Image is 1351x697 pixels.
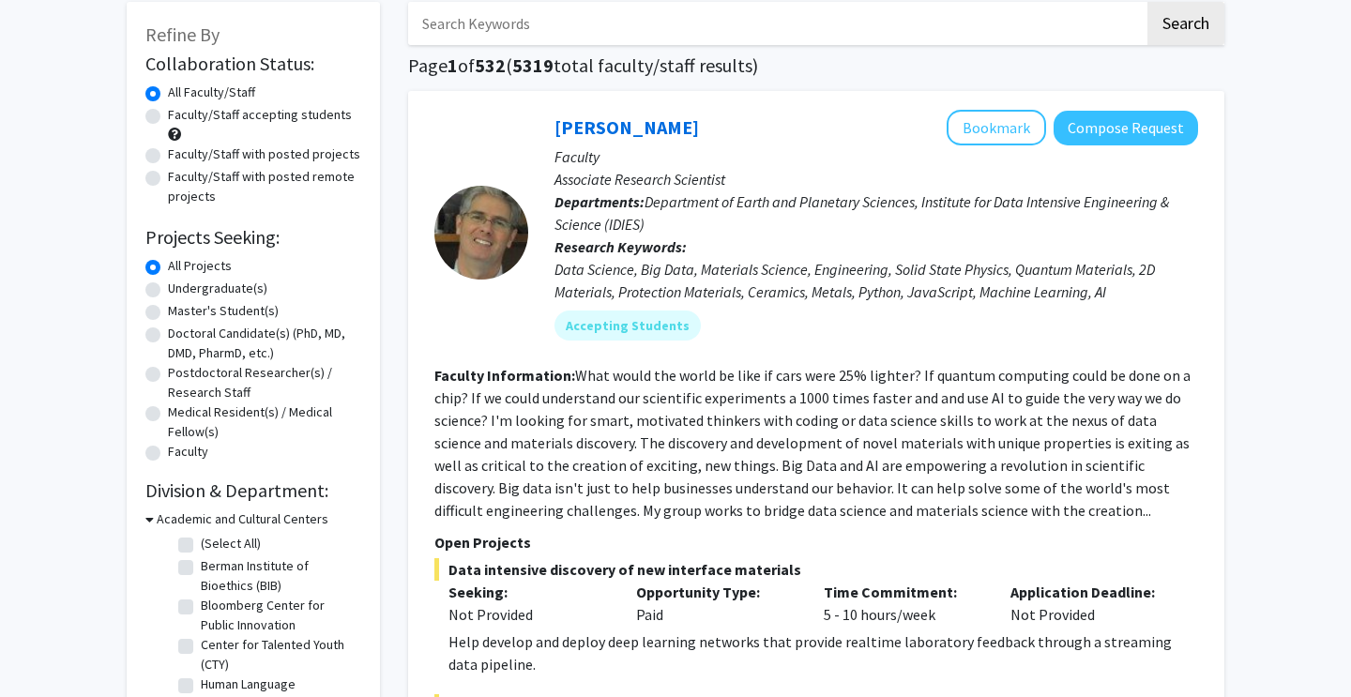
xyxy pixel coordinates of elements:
[168,442,208,462] label: Faculty
[554,145,1198,168] p: Faculty
[475,53,506,77] span: 532
[448,603,608,626] div: Not Provided
[201,596,357,635] label: Bloomberg Center for Public Innovation
[168,301,279,321] label: Master's Student(s)
[554,192,1169,234] span: Department of Earth and Planetary Sciences, Institute for Data Intensive Engineering & Science (I...
[996,581,1184,626] div: Not Provided
[168,324,361,363] label: Doctoral Candidate(s) (PhD, MD, DMD, PharmD, etc.)
[434,366,575,385] b: Faculty Information:
[168,83,255,102] label: All Faculty/Staff
[512,53,554,77] span: 5319
[145,479,361,502] h2: Division & Department:
[168,402,361,442] label: Medical Resident(s) / Medical Fellow(s)
[168,105,352,125] label: Faculty/Staff accepting students
[434,366,1191,520] fg-read-more: What would the world be like if cars were 25% lighter? If quantum computing could be done on a ch...
[554,311,701,341] mat-chip: Accepting Students
[168,167,361,206] label: Faculty/Staff with posted remote projects
[201,534,261,553] label: (Select All)
[448,581,608,603] p: Seeking:
[1010,581,1170,603] p: Application Deadline:
[168,144,360,164] label: Faculty/Staff with posted projects
[14,613,80,683] iframe: Chat
[810,581,997,626] div: 5 - 10 hours/week
[554,168,1198,190] p: Associate Research Scientist
[554,115,699,139] a: [PERSON_NAME]
[554,192,645,211] b: Departments:
[1147,2,1224,45] button: Search
[636,581,796,603] p: Opportunity Type:
[157,509,328,529] h3: Academic and Cultural Centers
[145,226,361,249] h2: Projects Seeking:
[622,581,810,626] div: Paid
[408,54,1224,77] h1: Page of ( total faculty/staff results)
[1054,111,1198,145] button: Compose Request to David Elbert
[434,558,1198,581] span: Data intensive discovery of new interface materials
[168,279,267,298] label: Undergraduate(s)
[824,581,983,603] p: Time Commitment:
[434,531,1198,553] p: Open Projects
[448,53,458,77] span: 1
[554,237,687,256] b: Research Keywords:
[168,363,361,402] label: Postdoctoral Researcher(s) / Research Staff
[554,258,1198,303] div: Data Science, Big Data, Materials Science, Engineering, Solid State Physics, Quantum Materials, 2...
[408,2,1145,45] input: Search Keywords
[145,53,361,75] h2: Collaboration Status:
[201,635,357,674] label: Center for Talented Youth (CTY)
[201,556,357,596] label: Berman Institute of Bioethics (BIB)
[168,256,232,276] label: All Projects
[448,630,1198,675] div: Help develop and deploy deep learning networks that provide realtime laboratory feedback through ...
[947,110,1046,145] button: Add David Elbert to Bookmarks
[145,23,220,46] span: Refine By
